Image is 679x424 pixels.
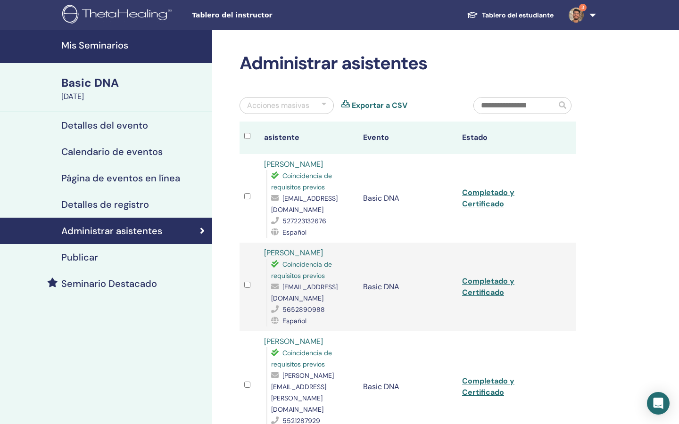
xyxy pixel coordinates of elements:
h4: Página de eventos en línea [61,172,180,184]
th: Estado [457,122,556,154]
h4: Mis Seminarios [61,40,207,51]
img: default.jpg [569,8,584,23]
span: [EMAIL_ADDRESS][DOMAIN_NAME] [271,194,338,214]
a: Completado y Certificado [462,376,514,397]
h4: Seminario Destacado [61,278,157,289]
img: logo.png [62,5,175,26]
span: 527223132676 [282,217,326,225]
span: Español [282,228,306,236]
span: 3 [579,4,587,11]
td: Basic DNA [358,243,457,331]
a: Exportar a CSV [352,100,407,111]
div: [DATE] [61,91,207,102]
h4: Calendario de eventos [61,146,163,157]
a: [PERSON_NAME] [264,248,323,258]
div: Open Intercom Messenger [647,392,670,415]
span: Coincidencia de requisitos previos [271,349,332,368]
div: Acciones masivas [247,100,309,111]
a: Tablero del estudiante [459,7,561,24]
th: asistente [259,122,358,154]
span: Español [282,317,306,325]
span: 5652890988 [282,305,325,314]
span: [PERSON_NAME][EMAIL_ADDRESS][PERSON_NAME][DOMAIN_NAME] [271,371,334,414]
h4: Detalles del evento [61,120,148,131]
span: Coincidencia de requisitos previos [271,171,332,191]
span: Tablero del instructor [192,10,333,20]
a: Completado y Certificado [462,188,514,209]
h4: Publicar [61,252,98,263]
th: Evento [358,122,457,154]
img: graduation-cap-white.svg [467,11,478,19]
a: Basic DNA[DATE] [56,75,212,102]
a: [PERSON_NAME] [264,336,323,346]
h4: Detalles de registro [61,199,149,210]
a: [PERSON_NAME] [264,159,323,169]
h4: Administrar asistentes [61,225,162,236]
a: Completado y Certificado [462,276,514,297]
h2: Administrar asistentes [240,53,576,74]
span: [EMAIL_ADDRESS][DOMAIN_NAME] [271,283,338,302]
td: Basic DNA [358,154,457,243]
span: Coincidencia de requisitos previos [271,260,332,280]
div: Basic DNA [61,75,207,91]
